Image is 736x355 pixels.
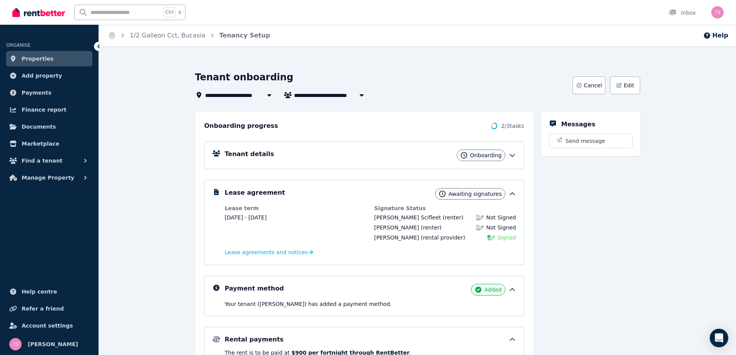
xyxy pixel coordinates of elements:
span: 2 / 3 tasks [501,122,524,130]
div: (renter) [374,224,442,231]
span: Marketplace [22,139,59,148]
span: Send message [566,137,605,145]
button: Help [703,31,728,40]
a: Marketplace [6,136,92,151]
span: Find a tenant [22,156,63,165]
span: Added [484,286,502,294]
span: Not Signed [486,224,516,231]
span: Payments [22,88,51,97]
span: Properties [22,54,54,63]
a: Account settings [6,318,92,333]
span: Ctrl [163,7,175,17]
span: [PERSON_NAME] Scifleet [374,214,441,221]
h1: Tenant onboarding [195,71,294,83]
h2: Onboarding progress [204,121,278,131]
span: [PERSON_NAME] [374,234,419,241]
img: Signed Lease [487,234,495,241]
span: Edit [624,82,634,89]
span: Account settings [22,321,73,330]
p: Your tenant ([PERSON_NAME]) has added a payment method. [225,300,516,308]
button: Send message [549,134,632,148]
a: Lease agreements and notices [225,248,313,256]
a: Properties [6,51,92,66]
div: Open Intercom Messenger [710,329,728,347]
div: (rental provider) [374,234,465,241]
dd: [DATE] - [DATE] [225,214,367,221]
a: Finance report [6,102,92,117]
span: Awaiting signatures [449,190,502,198]
span: Documents [22,122,56,131]
nav: Breadcrumb [99,25,279,46]
dt: Lease term [225,204,367,212]
button: Find a tenant [6,153,92,168]
button: Manage Property [6,170,92,185]
h5: Payment method [225,284,284,293]
span: Manage Property [22,173,74,182]
span: Add property [22,71,62,80]
span: Finance report [22,105,66,114]
h5: Tenant details [225,149,274,159]
div: Inbox [669,9,696,17]
span: Tenancy Setup [219,31,270,40]
a: Add property [6,68,92,83]
span: ORGANISE [6,42,31,48]
span: Refer a friend [22,304,64,313]
img: Lease not signed [476,214,484,221]
img: RentBetter [12,7,65,18]
span: Not Signed [486,214,516,221]
span: Help centre [22,287,57,296]
a: Help centre [6,284,92,299]
span: Signed [497,234,516,241]
span: Cancel [584,82,602,89]
h5: Messages [561,120,595,129]
img: Lease not signed [476,224,484,231]
span: Lease agreements and notices [225,248,308,256]
img: Tanya Scifleet [9,338,22,350]
span: Onboarding [470,151,502,159]
h5: Rental payments [225,335,284,344]
a: Documents [6,119,92,134]
div: (renter) [374,214,464,221]
a: Payments [6,85,92,100]
button: Cancel [573,76,605,94]
a: 1/2 Galleon Cct, Bucasia [130,32,206,39]
span: [PERSON_NAME] [28,340,78,349]
button: Edit [610,76,640,94]
span: [PERSON_NAME] [374,224,419,231]
h5: Lease agreement [225,188,285,197]
dt: Signature Status [374,204,516,212]
img: Tanya Scifleet [711,6,724,19]
a: Refer a friend [6,301,92,316]
span: k [178,9,181,15]
img: Rental Payments [212,336,220,342]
